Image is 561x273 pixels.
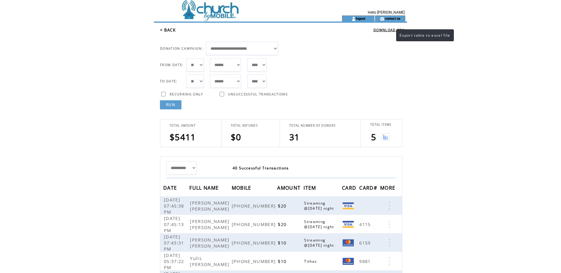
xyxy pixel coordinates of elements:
[304,186,317,189] a: ITEM
[190,200,231,212] span: [PERSON_NAME] [PERSON_NAME]
[304,183,317,194] span: ITEM
[359,258,372,264] span: 9881
[228,92,288,96] span: UNSUCCESSFUL TRANSACTIONS
[373,28,404,32] a: DOWNLOAD CSV
[231,124,258,128] span: TOTAL REFUNDS
[359,186,379,189] a: CARD#
[380,183,397,194] span: MORE
[163,183,178,194] span: DATE
[278,203,288,209] span: $20
[160,79,178,83] span: TO DATE:
[356,16,365,20] a: logout
[277,183,302,194] span: AMOUNT
[278,258,288,264] span: $10
[160,46,203,51] span: DONATION CAMPAIGN:
[304,201,335,211] span: Streaming @[DATE] night
[160,100,181,109] a: RUN
[343,239,354,246] img: MC
[359,240,372,246] span: 6159
[190,237,231,249] span: [PERSON_NAME] [PERSON_NAME]
[164,215,184,233] span: [DATE] 07:45:13 PM
[343,221,354,228] img: Visa
[304,219,335,229] span: Streaming @[DATE] night
[278,240,288,246] span: $10
[164,252,184,270] span: [DATE] 05:37:22 PM
[232,221,277,227] span: [PHONE_NUMBER]
[289,124,336,128] span: TOTAL NUMBER OF DONORS
[371,131,376,143] span: 5
[160,63,183,67] span: FROM DATE:
[342,183,358,194] span: CARD
[189,186,220,189] a: FULL NAME
[304,238,335,248] span: Streaming @[DATE] night
[304,259,318,264] span: Tithes
[384,16,400,20] a: contact us
[277,186,302,189] a: AMOUNT
[232,258,277,264] span: [PHONE_NUMBER]
[343,202,354,209] img: Visa
[382,133,389,141] img: View graph
[170,124,196,128] span: TOTAL AMOUNT
[232,186,253,189] a: MOBILE
[231,131,241,143] span: $0
[351,16,356,21] img: account_icon.gif
[343,258,354,265] img: Mastercard
[400,33,450,38] span: Export table to excel file
[289,131,300,143] span: 31
[359,183,379,194] span: CARD#
[232,183,253,194] span: MOBILE
[160,27,176,33] a: < BACK
[232,240,277,246] span: [PHONE_NUMBER]
[380,16,384,21] img: contact_us_icon.gif
[370,123,392,127] span: TOTAL ITEMS
[359,221,372,227] span: 4115
[190,255,231,267] span: Yulis [PERSON_NAME]
[368,10,405,15] span: Hello [PERSON_NAME]
[342,186,358,189] a: CARD
[233,165,289,171] span: 40 Successful Transactions
[164,197,184,215] span: [DATE] 07:45:38 PM
[164,234,184,252] span: [DATE] 07:43:31 PM
[170,131,196,143] span: $5411
[163,186,178,189] a: DATE
[232,203,277,209] span: [PHONE_NUMBER]
[190,218,231,230] span: [PERSON_NAME] [PERSON_NAME]
[170,92,203,96] span: RECURRING ONLY
[278,221,288,227] span: $20
[189,183,220,194] span: FULL NAME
